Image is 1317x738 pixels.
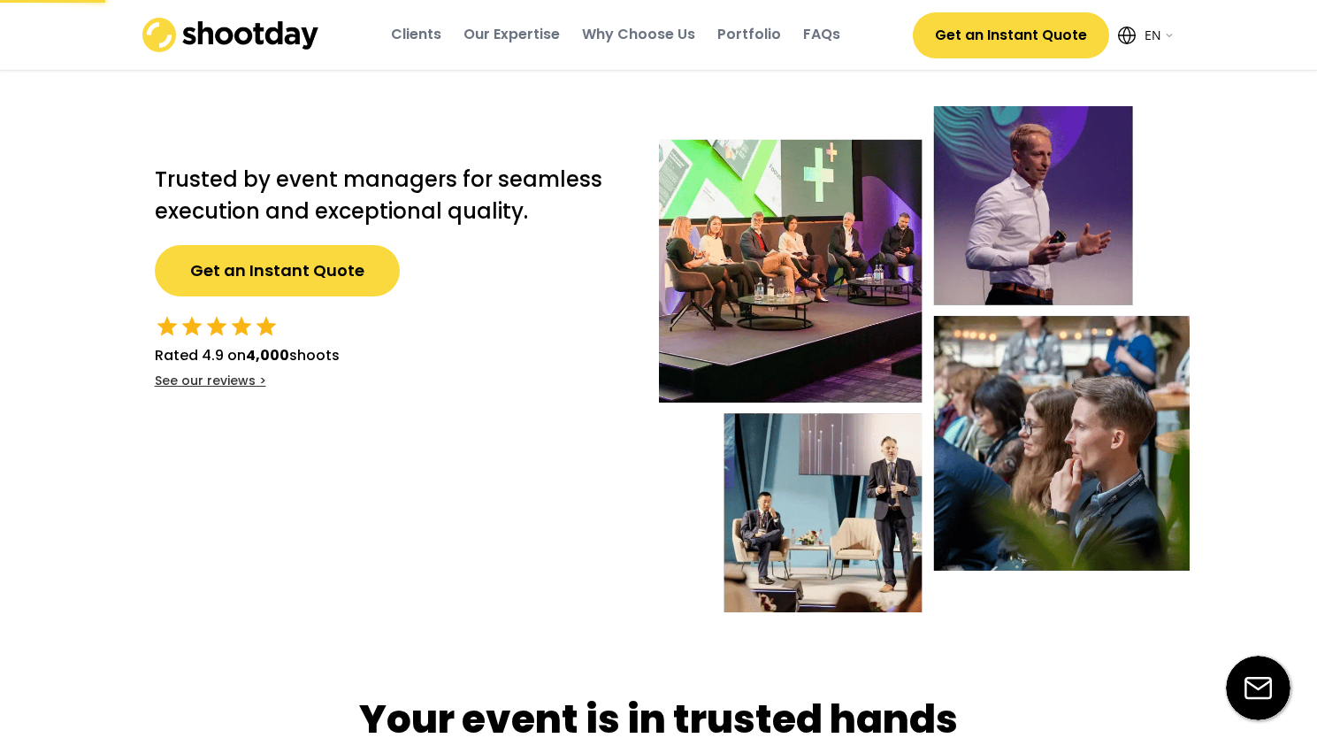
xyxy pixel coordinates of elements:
img: shootday_logo.png [142,18,319,52]
button: Get an Instant Quote [155,245,400,296]
img: email-icon%20%281%29.svg [1226,656,1290,720]
h2: Trusted by event managers for seamless execution and exceptional quality. [155,164,624,227]
button: Get an Instant Quote [913,12,1109,58]
strong: 4,000 [246,345,289,365]
img: Event-hero-intl%402x.webp [659,106,1190,612]
button: star [229,314,254,339]
div: Why Choose Us [582,25,695,44]
div: Clients [391,25,441,44]
div: Rated 4.9 on shoots [155,345,340,366]
div: See our reviews > [155,373,266,390]
button: star [254,314,279,339]
div: Portfolio [717,25,781,44]
div: Our Expertise [463,25,560,44]
div: FAQs [803,25,840,44]
button: star [155,314,180,339]
button: star [204,314,229,339]
button: star [180,314,204,339]
img: Icon%20feather-globe%20%281%29.svg [1118,27,1136,44]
